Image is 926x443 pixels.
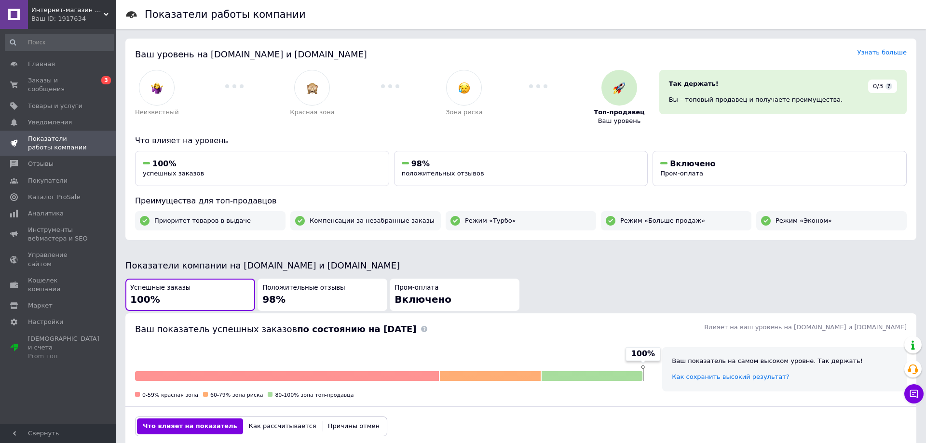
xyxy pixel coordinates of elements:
[672,357,897,365] div: Ваш показатель на самом высоком уровне. Так держать!
[669,95,897,104] div: Вы – топовый продавец и получаете преимущества.
[28,176,68,185] span: Покупатели
[135,196,276,205] span: Преимущества для топ-продавцов
[243,418,322,434] button: Как рассчитывается
[143,170,204,177] span: успешных заказов
[125,279,255,311] button: Успешные заказы100%
[258,279,387,311] button: Положительные отзывы98%
[28,76,89,94] span: Заказы и сообщения
[322,418,385,434] button: Причины отмен
[135,108,179,117] span: Неизвестный
[458,82,470,94] img: :disappointed_relieved:
[868,80,897,93] div: 0/3
[297,324,416,334] b: по состоянию на [DATE]
[620,216,705,225] span: Режим «Больше продаж»
[28,276,89,294] span: Кошелек компании
[465,216,516,225] span: Режим «Турбо»
[31,6,104,14] span: Интернет-магазин электро-бытовых товаров "Восторг"
[130,294,160,305] span: 100%
[704,323,907,331] span: Влияет на ваш уровень на [DOMAIN_NAME] и [DOMAIN_NAME]
[28,226,89,243] span: Инструменты вебмастера и SEO
[411,159,430,168] span: 98%
[28,134,89,152] span: Показатели работы компании
[660,170,703,177] span: Пром-оплата
[5,34,114,51] input: Поиск
[653,151,907,186] button: ВключеноПром-оплата
[262,294,286,305] span: 98%
[275,392,354,398] span: 80-100% зона топ-продавца
[669,80,719,87] span: Так держать!
[776,216,832,225] span: Режим «Эконом»
[390,279,519,311] button: Пром-оплатаВключено
[290,108,334,117] span: Красная зона
[598,117,641,125] span: Ваш уровень
[594,108,644,117] span: Топ-продавец
[28,318,63,326] span: Настройки
[125,260,400,270] span: Показатели компании на [DOMAIN_NAME] и [DOMAIN_NAME]
[28,251,89,268] span: Управление сайтом
[446,108,483,117] span: Зона риска
[28,335,99,361] span: [DEMOGRAPHIC_DATA] и счета
[28,209,64,218] span: Аналитика
[151,82,163,94] img: :woman-shrugging:
[152,159,176,168] span: 100%
[670,159,715,168] span: Включено
[672,373,789,380] a: Как сохранить высокий результат?
[262,283,345,293] span: Положительные отзывы
[28,102,82,110] span: Товары и услуги
[142,392,198,398] span: 0-59% красная зона
[210,392,263,398] span: 60-79% зона риска
[101,76,111,84] span: 3
[135,324,416,334] span: Ваш показатель успешных заказов
[28,193,80,201] span: Каталог ProSale
[137,418,243,434] button: Что влияет на показатель
[135,136,228,145] span: Что влияет на уровень
[28,301,53,310] span: Маркет
[135,151,389,186] button: 100%успешных заказов
[394,151,648,186] button: 98%положительных отзывов
[28,352,99,361] div: Prom топ
[395,294,451,305] span: Включено
[613,82,625,94] img: :rocket:
[145,9,306,20] h1: Показатели работы компании
[395,283,438,293] span: Пром-оплата
[130,283,191,293] span: Успешные заказы
[402,170,484,177] span: положительных отзывов
[28,160,54,168] span: Отзывы
[31,14,116,23] div: Ваш ID: 1917634
[631,349,655,359] span: 100%
[885,83,892,90] span: ?
[904,384,924,403] button: Чат с покупателем
[306,82,318,94] img: :see_no_evil:
[28,60,55,68] span: Главная
[857,49,907,56] a: Узнать больше
[135,49,367,59] span: Ваш уровень на [DOMAIN_NAME] и [DOMAIN_NAME]
[310,216,435,225] span: Компенсации за незабранные заказы
[154,216,251,225] span: Приоритет товаров в выдаче
[28,118,72,127] span: Уведомления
